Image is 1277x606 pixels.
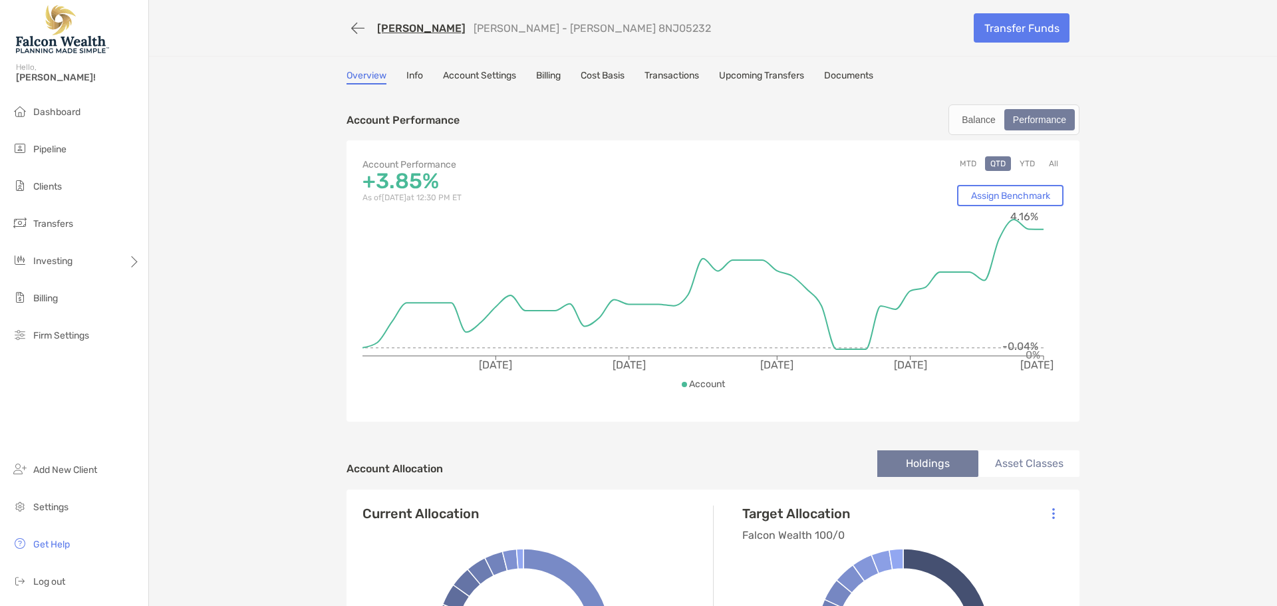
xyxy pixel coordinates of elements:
button: MTD [954,156,982,171]
span: Investing [33,255,72,267]
a: Cost Basis [581,70,625,84]
span: Log out [33,576,65,587]
div: Performance [1006,110,1073,129]
span: [PERSON_NAME]! [16,72,140,83]
tspan: [DATE] [894,359,927,371]
span: Transfers [33,218,73,229]
tspan: [DATE] [479,359,512,371]
tspan: 0% [1026,349,1040,361]
img: transfers icon [12,215,28,231]
span: Billing [33,293,58,304]
div: segmented control [948,104,1079,135]
img: settings icon [12,498,28,514]
p: [PERSON_NAME] - [PERSON_NAME] 8NJ05232 [474,22,711,35]
tspan: 4.16% [1010,210,1038,223]
p: Falcon Wealth 100/0 [742,527,850,543]
a: Upcoming Transfers [719,70,804,84]
h4: Account Allocation [347,462,443,475]
tspan: [DATE] [760,359,793,371]
span: Dashboard [33,106,80,118]
img: add_new_client icon [12,461,28,477]
p: Account [689,376,725,392]
img: Icon List Menu [1052,508,1055,520]
button: All [1044,156,1064,171]
a: Transactions [644,70,699,84]
a: [PERSON_NAME] [377,22,466,35]
img: get-help icon [12,535,28,551]
span: Settings [33,502,69,513]
span: Pipeline [33,144,67,155]
li: Holdings [877,450,978,477]
span: Add New Client [33,464,97,476]
tspan: -0.04% [1002,340,1038,353]
p: +3.85% [362,173,713,190]
img: Falcon Wealth Planning Logo [16,5,109,53]
p: Account Performance [347,112,460,128]
a: Billing [536,70,561,84]
h4: Current Allocation [362,506,479,522]
span: Get Help [33,539,70,550]
li: Asset Classes [978,450,1079,477]
img: firm-settings icon [12,327,28,343]
div: Balance [954,110,1003,129]
img: billing icon [12,289,28,305]
a: Overview [347,70,386,84]
p: As of [DATE] at 12:30 PM ET [362,190,713,206]
img: clients icon [12,178,28,194]
h4: Target Allocation [742,506,850,522]
button: QTD [985,156,1011,171]
p: Account Performance [362,156,713,173]
span: Firm Settings [33,330,89,341]
a: Account Settings [443,70,516,84]
button: YTD [1014,156,1040,171]
img: investing icon [12,252,28,268]
img: dashboard icon [12,103,28,119]
a: Transfer Funds [974,13,1069,43]
img: pipeline icon [12,140,28,156]
tspan: [DATE] [613,359,646,371]
a: Documents [824,70,873,84]
tspan: [DATE] [1020,359,1054,371]
a: Assign Benchmark [957,185,1064,206]
span: Clients [33,181,62,192]
a: Info [406,70,423,84]
img: logout icon [12,573,28,589]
